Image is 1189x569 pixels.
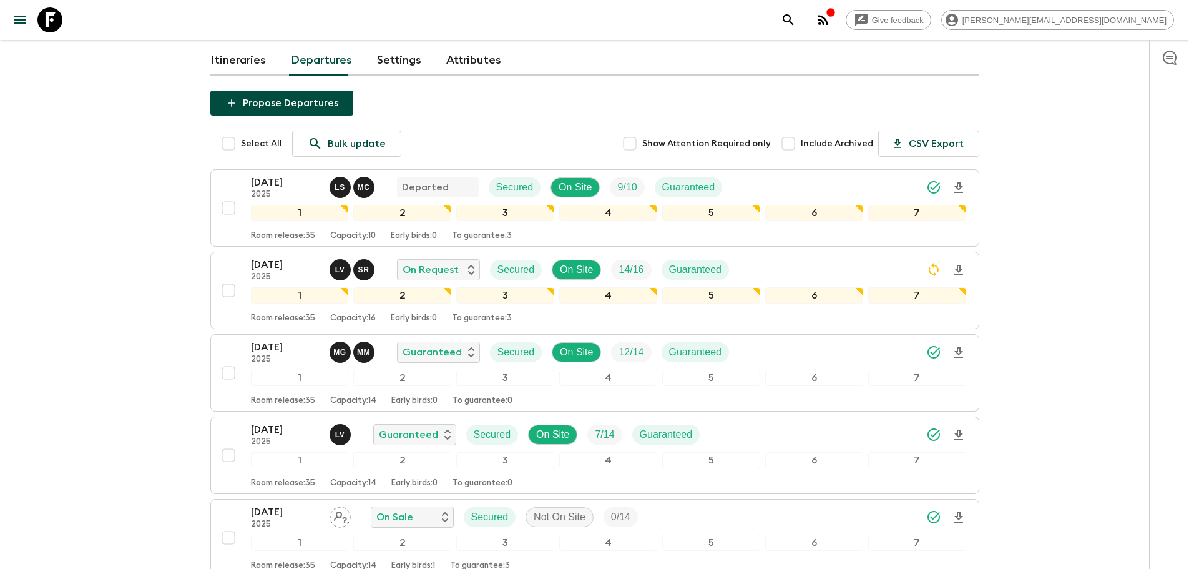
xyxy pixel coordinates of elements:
div: 3 [456,452,554,468]
svg: Synced Successfully [926,427,941,442]
div: Secured [490,260,542,280]
div: 4 [559,370,657,386]
p: On Site [536,427,569,442]
p: On Site [559,180,592,195]
p: Guaranteed [640,427,693,442]
button: menu [7,7,32,32]
p: [DATE] [251,422,320,437]
span: Select All [241,137,282,150]
svg: Synced Successfully [926,345,941,360]
span: Marcella Granatiere, Matias Molina [330,345,377,355]
button: LV [330,424,353,445]
p: Guaranteed [669,345,722,360]
div: 5 [662,205,760,221]
p: 2025 [251,355,320,365]
p: Early birds: 0 [391,314,437,324]
p: 2025 [251,272,320,282]
p: Room release: 35 [251,396,315,406]
p: Early birds: 0 [391,396,438,406]
div: On Site [552,260,601,280]
a: Settings [377,46,421,76]
div: Secured [489,177,541,197]
p: S R [358,265,369,275]
div: 3 [456,535,554,551]
p: 2025 [251,190,320,200]
p: L V [335,430,345,440]
p: To guarantee: 3 [452,231,512,241]
div: 7 [868,205,966,221]
div: 2 [353,370,451,386]
div: [PERSON_NAME][EMAIL_ADDRESS][DOMAIN_NAME] [941,10,1174,30]
p: Early birds: 0 [391,231,437,241]
div: 5 [662,287,760,304]
span: Include Archived [801,137,873,150]
button: CSV Export [878,131,979,157]
div: Secured [464,507,516,527]
p: Secured [496,180,534,195]
p: On Request [403,262,459,277]
div: 6 [765,535,863,551]
p: [DATE] [251,505,320,520]
p: Secured [497,345,535,360]
button: search adventures [776,7,801,32]
a: Give feedback [846,10,931,30]
p: Secured [474,427,511,442]
p: [DATE] [251,257,320,272]
div: 7 [868,535,966,551]
a: Bulk update [292,131,401,157]
button: [DATE]2025Luana Seara, Mariano CenzanoDepartedSecuredOn SiteTrip FillGuaranteed1234567Room releas... [210,169,979,247]
p: To guarantee: 0 [453,478,512,488]
div: 2 [353,452,451,468]
p: M M [357,347,370,357]
div: Trip Fill [611,260,651,280]
div: 7 [868,287,966,304]
div: Trip Fill [610,177,644,197]
div: 1 [251,287,349,304]
div: 5 [662,452,760,468]
svg: Download Onboarding [951,263,966,278]
div: 4 [559,205,657,221]
p: On Site [560,345,593,360]
p: 7 / 14 [595,427,614,442]
p: Guaranteed [662,180,715,195]
div: 1 [251,452,349,468]
div: 1 [251,535,349,551]
button: [DATE]2025Lucas Valentim, Sol RodriguezOn RequestSecuredOn SiteTrip FillGuaranteed1234567Room rel... [210,252,979,329]
div: 7 [868,370,966,386]
p: L V [335,265,345,275]
div: 1 [251,370,349,386]
p: [DATE] [251,340,320,355]
div: On Site [528,425,577,445]
div: Trip Fill [611,342,651,362]
p: Bulk update [328,136,386,151]
div: 6 [765,452,863,468]
p: Early birds: 0 [391,478,438,488]
button: LVSR [330,259,377,280]
p: Room release: 35 [251,314,315,324]
p: 2025 [251,437,320,447]
span: Luana Seara, Mariano Cenzano [330,181,377,190]
div: Secured [466,425,519,445]
svg: Synced Successfully [926,510,941,525]
p: Capacity: 16 [330,314,376,324]
div: 5 [662,535,760,551]
p: Capacity: 14 [330,478,376,488]
p: 12 / 14 [619,345,643,360]
p: M G [333,347,346,357]
p: Guaranteed [379,427,438,442]
div: 7 [868,452,966,468]
span: [PERSON_NAME][EMAIL_ADDRESS][DOMAIN_NAME] [956,16,1173,25]
svg: Synced Successfully [926,180,941,195]
p: Capacity: 10 [330,231,376,241]
p: To guarantee: 0 [453,396,512,406]
p: Secured [497,262,535,277]
p: 0 / 14 [611,510,630,525]
p: Departed [402,180,449,195]
p: Room release: 35 [251,478,315,488]
p: [DATE] [251,175,320,190]
span: Give feedback [865,16,931,25]
span: Lucas Valentim [330,428,353,438]
div: 2 [353,535,451,551]
div: 6 [765,370,863,386]
a: Itineraries [210,46,266,76]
